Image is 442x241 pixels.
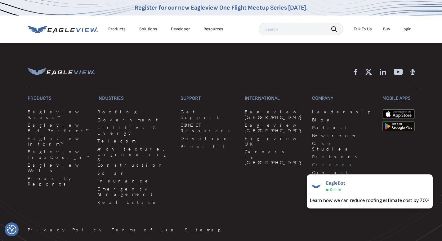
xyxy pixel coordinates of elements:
img: apple-app-store.png [382,109,415,119]
a: Partners [312,154,375,160]
a: Telecom [97,138,173,144]
a: Eagleview Bid Perfect™ [28,122,90,133]
a: Eagleview Inform™ [28,136,90,147]
div: Talk To Us [354,26,372,32]
div: Solutions [139,26,157,32]
div: Resources [203,26,223,32]
a: Property Reports [28,176,90,186]
a: Careers in [GEOGRAPHIC_DATA] [245,149,305,165]
a: Real Estate [97,199,173,205]
span: Online [330,187,341,192]
a: Contact [312,170,375,175]
a: Developer [181,136,237,141]
a: Utilities & Energy [97,125,173,136]
a: Case Studies [312,141,375,151]
h3: International [245,95,305,102]
a: Leadership [312,109,375,115]
span: EagleBot [326,180,346,186]
img: Revisit consent button [7,225,16,234]
img: EagleBot [310,180,322,193]
h3: Products [28,95,90,102]
a: Get Support [181,109,237,120]
a: Eagleview [GEOGRAPHIC_DATA] [245,109,305,120]
a: Terms of Use [112,227,177,233]
h3: Industries [97,95,173,102]
a: Eagleview UK [245,136,305,147]
h3: Support [181,95,237,102]
a: Press Kit [181,144,237,149]
a: Sitemap [185,227,225,233]
h3: Mobile Apps [382,95,415,102]
a: Solar [97,170,173,176]
a: Government [97,117,173,123]
a: Architecture, Engineering & Construction [97,146,173,168]
a: Developer [171,26,190,32]
a: Buy [383,26,390,32]
a: Eagleview [GEOGRAPHIC_DATA] [245,122,305,133]
a: Newsroom [312,133,375,138]
a: Careers [312,162,375,168]
a: Emergency Management [97,186,173,197]
div: Products [108,26,126,32]
img: google-play-store_b9643a.png [382,121,415,131]
a: Blog [312,117,375,123]
button: Consent Preferences [7,225,16,234]
input: Search [259,23,343,35]
a: Roofing [97,109,173,115]
a: Eagleview Walls [28,162,90,173]
a: Register for our new Eagleview One Flight Meetup Series [DATE]. [135,4,308,11]
h3: Company [312,95,375,102]
a: Insurance [97,178,173,184]
a: Eagleview TrueDesign™ [28,149,90,160]
a: Eagleview Assess™ [28,109,90,120]
a: Podcast [312,125,375,130]
a: Privacy Policy [28,227,104,233]
div: Login [401,26,412,32]
div: Learn how we can reduce roofing estimate cost by 70% [310,196,430,204]
a: CONNECT Resources [181,122,237,133]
